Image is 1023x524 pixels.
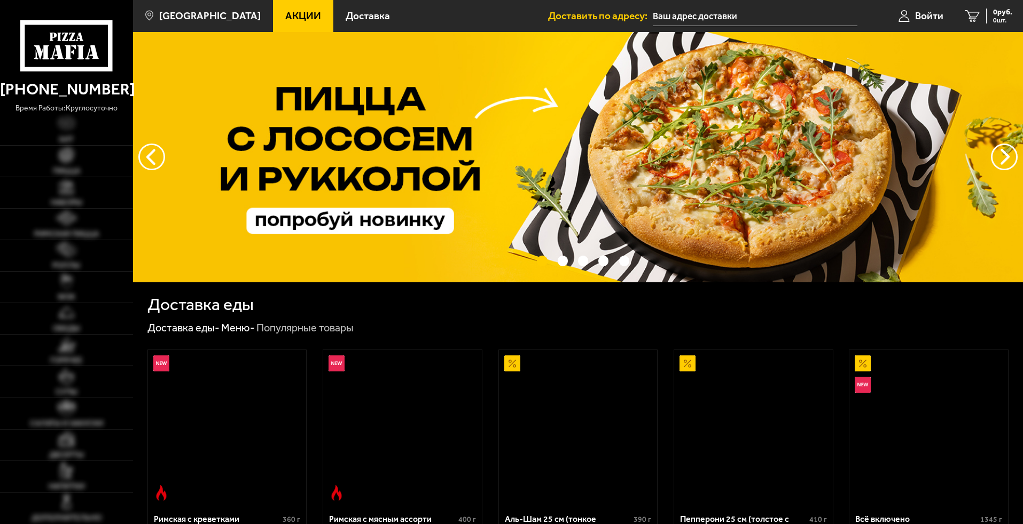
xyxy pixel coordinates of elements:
span: Войти [915,11,943,21]
span: 390 г [634,515,651,524]
span: Роллы [52,261,80,269]
img: Акционный [855,355,871,371]
div: Популярные товары [256,321,354,335]
span: WOK [58,293,75,301]
span: 400 г [458,515,476,524]
button: точки переключения [558,256,568,266]
span: 1345 г [980,515,1002,524]
a: АкционныйАль-Шам 25 см (тонкое тесто) [499,350,658,506]
h1: Доставка еды [147,296,254,313]
a: АкционныйНовинкаВсё включено [849,350,1008,506]
span: Доставка [346,11,390,21]
span: Десерты [49,451,84,459]
img: Новинка [329,355,345,371]
a: Доставка еды- [147,321,220,334]
span: Доставить по адресу: [548,11,653,21]
a: Меню- [221,321,255,334]
span: Римская пицца [34,230,99,238]
span: Пицца [53,167,80,175]
button: следующий [138,144,165,170]
a: АкционныйПепперони 25 см (толстое с сыром) [674,350,833,506]
a: НовинкаОстрое блюдоРимская с мясным ассорти [323,350,482,506]
button: точки переключения [598,256,608,266]
img: Новинка [153,355,169,371]
span: Дополнительно [32,514,101,522]
span: 0 руб. [993,9,1012,16]
span: Салаты и закуски [30,419,103,427]
div: Римская с мясным ассорти [329,514,456,524]
span: Хит [59,136,74,144]
span: 0 шт. [993,17,1012,23]
span: [GEOGRAPHIC_DATA] [159,11,261,21]
a: НовинкаОстрое блюдоРимская с креветками [148,350,307,506]
button: точки переключения [619,256,629,266]
span: Супы [56,388,77,396]
span: 410 г [809,515,827,524]
span: Обеды [53,324,80,332]
button: точки переключения [578,256,588,266]
img: Острое блюдо [153,485,169,501]
span: Наборы [51,199,82,207]
button: предыдущий [991,144,1018,170]
span: Напитки [49,482,84,490]
img: Акционный [680,355,696,371]
img: Новинка [855,377,871,393]
span: Горячее [50,356,82,364]
img: Акционный [504,355,520,371]
img: Острое блюдо [329,485,345,501]
span: Акции [285,11,321,21]
span: 360 г [283,515,300,524]
div: Римская с креветками [154,514,280,524]
div: Всё включено [855,514,978,524]
button: точки переключения [537,256,547,266]
input: Ваш адрес доставки [653,6,857,26]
